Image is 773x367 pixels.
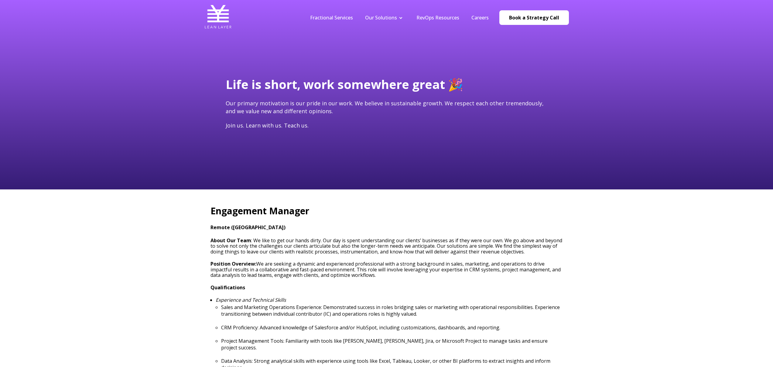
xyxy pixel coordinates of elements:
[416,14,459,21] a: RevOps Resources
[210,238,563,254] h3: : We like to get our hands dirty. Our day is spent understanding our clients’ businesses as if th...
[210,260,256,267] strong: Position Overview:
[210,284,245,291] strong: Qualifications
[304,14,495,21] div: Navigation Menu
[226,100,544,114] span: Our primary motivation is our pride in our work. We believe in sustainable growth. We respect eac...
[210,224,286,231] strong: Remote ([GEOGRAPHIC_DATA])
[226,122,309,129] span: Join us. Learn with us. Teach us.
[221,338,563,351] p: Project Management Tools: Familiarity with tools like [PERSON_NAME], [PERSON_NAME], Jira, or Micr...
[204,3,232,30] img: Lean Layer Logo
[365,14,397,21] a: Our Solutions
[221,304,563,317] p: Sales and Marketing Operations Experience: Demonstrated success in roles bridging sales or market...
[310,14,353,21] a: Fractional Services
[226,76,463,93] span: Life is short, work somewhere great 🎉
[210,261,563,278] p: We are seeking a dynamic and experienced professional with a strong background in sales, marketin...
[210,205,563,217] h2: Engagement Manager
[221,324,563,331] p: CRM Proficiency: Advanced knowledge of Salesforce and/or HubSpot, including customizations, dashb...
[471,14,489,21] a: Careers
[216,297,286,303] em: Experience and Technical Skills
[210,237,251,244] strong: About Our Team
[499,10,569,25] a: Book a Strategy Call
